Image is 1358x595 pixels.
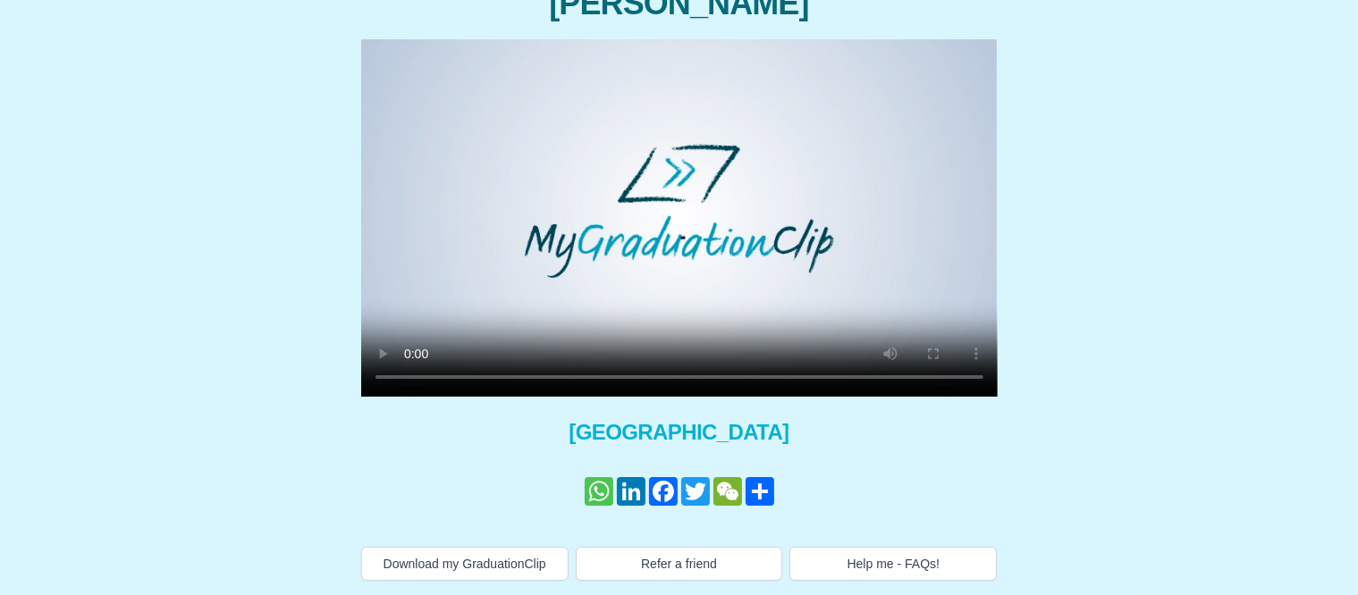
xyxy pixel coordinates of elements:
[583,477,615,506] a: WhatsApp
[744,477,776,506] a: Share
[361,547,569,581] button: Download my GraduationClip
[615,477,647,506] a: LinkedIn
[576,547,783,581] button: Refer a friend
[712,477,744,506] a: WeChat
[361,418,998,447] span: [GEOGRAPHIC_DATA]
[647,477,679,506] a: Facebook
[679,477,712,506] a: Twitter
[789,547,997,581] button: Help me - FAQs!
